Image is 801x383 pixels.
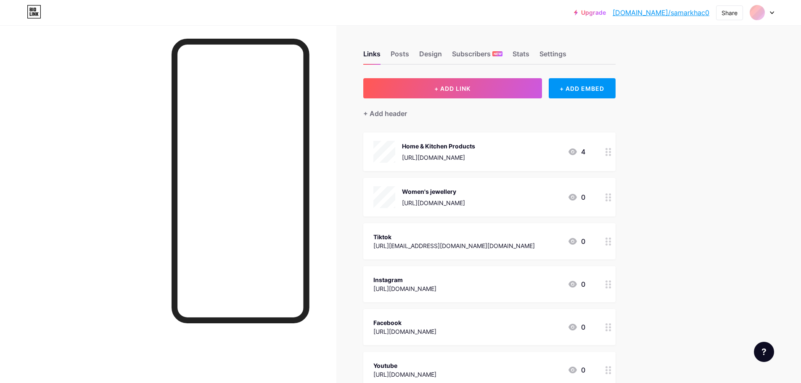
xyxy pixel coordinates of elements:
div: Facebook [373,318,436,327]
div: 0 [568,236,585,246]
span: NEW [494,51,502,56]
div: 0 [568,192,585,202]
div: Settings [539,49,566,64]
div: [URL][DOMAIN_NAME] [373,370,436,379]
div: 0 [568,322,585,332]
div: [URL][DOMAIN_NAME] [402,153,475,162]
span: + ADD LINK [434,85,471,92]
div: [URL][DOMAIN_NAME] [402,198,465,207]
div: 0 [568,365,585,375]
div: [URL][DOMAIN_NAME] [373,327,436,336]
div: Women's jewellery [402,187,465,196]
div: Home & Kitchen Products [402,142,475,151]
button: + ADD LINK [363,78,542,98]
a: [DOMAIN_NAME]/samarkhac0 [613,8,709,18]
div: 4 [568,147,585,157]
div: Stats [513,49,529,64]
div: Subscribers [452,49,502,64]
div: [URL][EMAIL_ADDRESS][DOMAIN_NAME][DOMAIN_NAME] [373,241,535,250]
div: Tiktok [373,232,535,241]
div: + Add header [363,108,407,119]
a: Upgrade [574,9,606,16]
div: Design [419,49,442,64]
div: Share [722,8,738,17]
div: Youtube [373,361,436,370]
div: + ADD EMBED [549,78,616,98]
div: Links [363,49,381,64]
div: Instagram [373,275,436,284]
div: Posts [391,49,409,64]
div: 0 [568,279,585,289]
div: [URL][DOMAIN_NAME] [373,284,436,293]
